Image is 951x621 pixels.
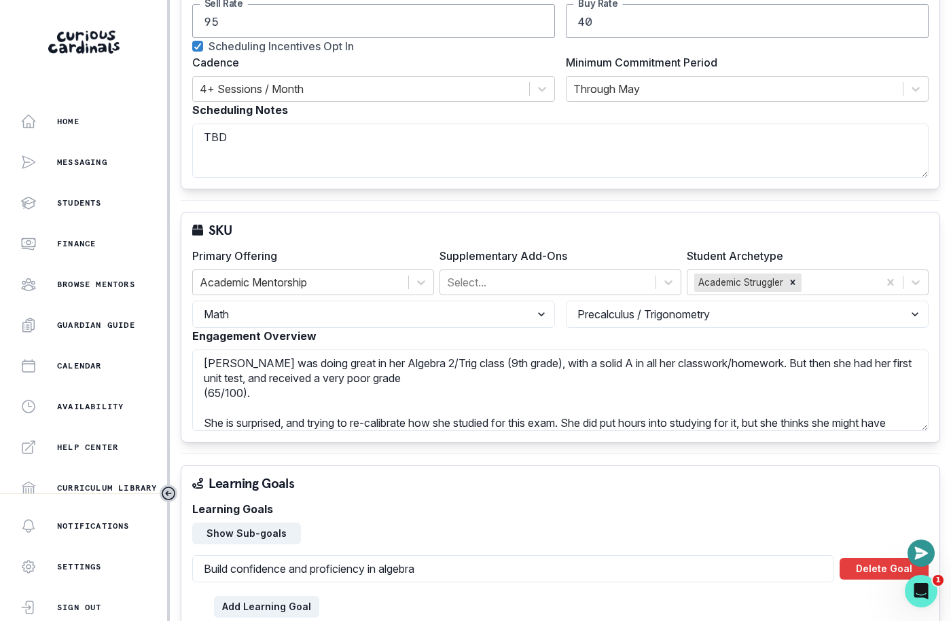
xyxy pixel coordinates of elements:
label: Scheduling Notes [192,102,920,118]
textarea: TBD [192,124,929,178]
img: Curious Cardinals Logo [48,31,120,54]
p: Finance [57,238,96,249]
p: Sign Out [57,602,102,613]
iframe: Intercom live chat [905,575,937,607]
button: Open or close messaging widget [908,540,935,567]
p: Curriculum Library [57,483,158,493]
button: Add Learning Goal [214,596,319,618]
span: Scheduling Incentives Opt In [209,38,354,54]
label: Supplementary Add-Ons [439,248,673,264]
label: Engagement Overview [192,328,920,344]
p: Settings [57,561,102,572]
textarea: [PERSON_NAME] was doing great in her Algebra 2/Trig class (9th grade), with a solid A in all her ... [192,350,929,431]
p: Notifications [57,521,130,531]
input: Enter main goal [192,555,834,582]
label: Minimum Commitment Period [566,54,920,71]
div: Remove Academic Struggler [785,274,800,291]
p: Home [57,116,79,127]
p: Guardian Guide [57,320,135,331]
label: Cadence [192,54,547,71]
p: Help Center [57,442,118,453]
p: Messaging [57,157,107,168]
p: Learning Goals [209,476,294,490]
button: Delete Goal [840,558,929,580]
p: Students [57,197,102,208]
span: 1 [933,575,944,586]
div: Academic Struggler [694,274,785,291]
button: Show Sub-goals [192,523,301,544]
label: Primary Offering [192,248,426,264]
p: Availability [57,401,124,412]
p: Browse Mentors [57,279,135,290]
label: Student Archetype [687,248,920,264]
p: Calendar [57,360,102,371]
p: SKU [209,223,232,237]
label: Learning Goals [192,501,920,517]
button: Toggle sidebar [160,485,177,502]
